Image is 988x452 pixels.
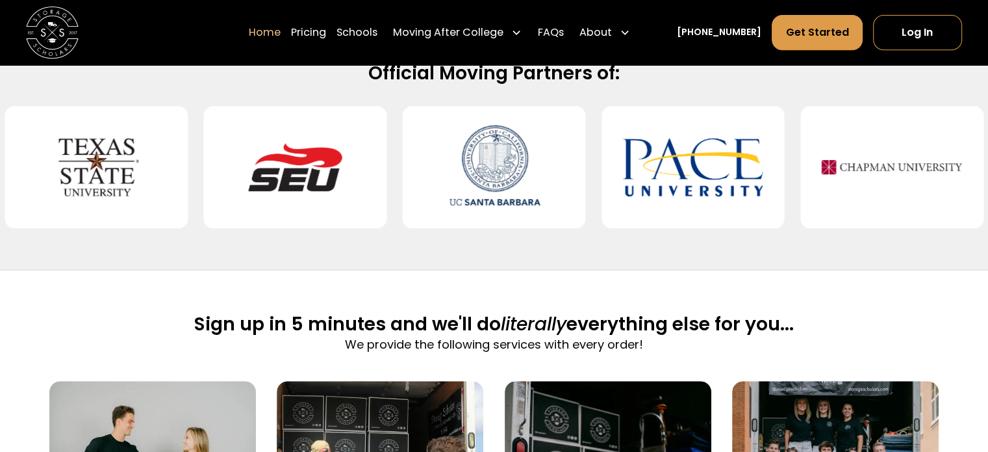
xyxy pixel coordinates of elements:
span: literally [501,311,566,337]
div: About [579,25,612,40]
p: We provide the following services with every order! [194,336,794,353]
img: Southeastern University [225,116,366,218]
h2: Sign up in 5 minutes and we'll do everything else for you... [194,312,794,336]
a: Home [249,14,281,51]
a: Pricing [291,14,326,51]
img: Texas State University [26,116,168,218]
a: Log In [873,15,962,50]
img: Pace University - New York City [622,116,764,218]
img: University of California-Santa Barbara (UCSB) [424,116,565,218]
img: Chapman University [821,116,963,218]
h2: Official Moving Partners of: [75,61,913,85]
a: Schools [336,14,377,51]
div: Moving After College [388,14,527,51]
a: [PHONE_NUMBER] [677,26,761,40]
a: FAQs [537,14,563,51]
div: Moving After College [393,25,503,40]
div: About [574,14,635,51]
a: Get Started [772,15,862,50]
img: Storage Scholars main logo [26,7,79,59]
